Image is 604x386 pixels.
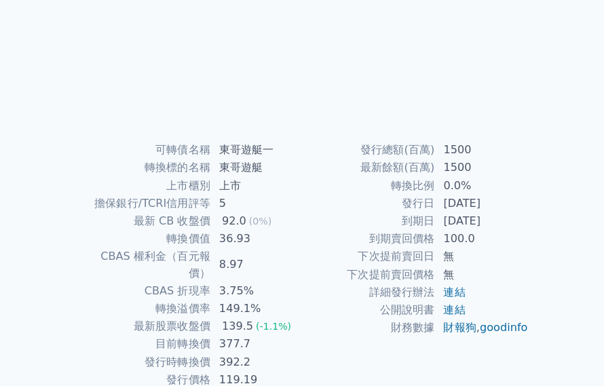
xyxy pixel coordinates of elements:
td: 0.0% [432,178,525,196]
td: 36.93 [209,231,302,249]
td: 5 [209,196,302,214]
span: (-1.1%) [254,322,289,332]
td: 下次提前賣回價格 [302,267,432,284]
a: 財報狗 [440,322,472,334]
td: 無 [432,249,525,267]
td: 100.0 [432,231,525,249]
td: 到期賣回價格 [302,231,432,249]
td: 詳細發行辦法 [302,284,432,302]
td: 最新餘額(百萬) [302,161,432,178]
td: 下次提前賣回日 [302,249,432,267]
td: 擔保銀行/TCRI信用評等 [79,196,209,214]
div: 139.5 [217,319,254,335]
a: 連結 [440,304,461,317]
td: 公開說明書 [302,302,432,320]
td: 轉換溢價率 [79,301,209,318]
iframe: Chat Widget [536,321,604,386]
td: 3.75% [209,283,302,301]
td: 1500 [432,143,525,161]
td: 到期日 [302,214,432,231]
td: CBAS 折現率 [79,283,209,301]
td: 轉換比例 [302,178,432,196]
td: 目前轉換價 [79,336,209,353]
td: 8.97 [209,249,302,283]
td: 東哥遊艇一 [209,143,302,161]
a: 連結 [440,286,461,299]
td: 發行時轉換價 [79,353,209,371]
td: 財務數據 [302,320,432,337]
td: 392.2 [209,353,302,371]
td: 上市櫃別 [79,178,209,196]
td: 149.1% [209,301,302,318]
td: 可轉債名稱 [79,143,209,161]
td: , [432,320,525,337]
a: goodinfo [476,322,523,334]
td: 上市 [209,178,302,196]
td: [DATE] [432,214,525,231]
td: 東哥遊艇 [209,161,302,178]
div: 92.0 [217,214,247,231]
td: 最新 CB 收盤價 [79,214,209,231]
td: 發行總額(百萬) [302,143,432,161]
td: 377.7 [209,336,302,353]
td: 轉換標的名稱 [79,161,209,178]
td: [DATE] [432,196,525,214]
td: 發行日 [302,196,432,214]
td: 無 [432,267,525,284]
td: 最新股票收盤價 [79,318,209,336]
td: 1500 [432,161,525,178]
td: CBAS 權利金（百元報價） [79,249,209,283]
span: (0%) [247,217,269,228]
td: 轉換價值 [79,231,209,249]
